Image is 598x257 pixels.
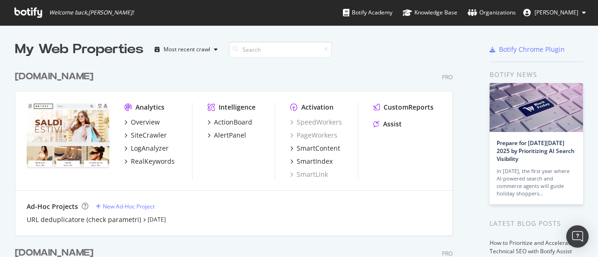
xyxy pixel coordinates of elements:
[131,118,160,127] div: Overview
[290,118,342,127] a: SpeedWorkers
[27,103,109,169] img: drezzy.it
[148,215,166,223] a: [DATE]
[490,69,583,80] div: Botify news
[442,73,453,81] div: Pro
[497,167,576,197] div: In [DATE], the first year where AI-powered search and commerce agents will guide holiday shoppers…
[343,8,392,17] div: Botify Academy
[490,45,565,54] a: Botify Chrome Plugin
[124,131,167,140] a: SiteCrawler
[373,119,402,129] a: Assist
[124,157,175,166] a: RealKeywords
[566,225,589,248] div: Open Intercom Messenger
[207,131,246,140] a: AlertPanel
[384,103,434,112] div: CustomReports
[15,40,143,59] div: My Web Properties
[383,119,402,129] div: Assist
[131,157,175,166] div: RealKeywords
[373,103,434,112] a: CustomReports
[297,144,340,153] div: SmartContent
[131,131,167,140] div: SiteCrawler
[534,8,578,16] span: Andrea Lodroni
[151,42,221,57] button: Most recent crawl
[15,70,93,83] div: [DOMAIN_NAME]
[290,131,337,140] a: PageWorkers
[124,144,169,153] a: LogAnalyzer
[214,131,246,140] div: AlertPanel
[214,118,252,127] div: ActionBoard
[490,218,583,229] div: Latest Blog Posts
[27,215,141,224] a: URL deduplicatore (check parametri)
[219,103,256,112] div: Intelligence
[403,8,457,17] div: Knowledge Base
[516,5,593,20] button: [PERSON_NAME]
[49,9,134,16] span: Welcome back, [PERSON_NAME] !
[96,202,155,210] a: New Ad-Hoc Project
[15,70,97,83] a: [DOMAIN_NAME]
[499,45,565,54] div: Botify Chrome Plugin
[490,83,583,132] img: Prepare for Black Friday 2025 by Prioritizing AI Search Visibility
[207,118,252,127] a: ActionBoard
[301,103,334,112] div: Activation
[290,157,333,166] a: SmartIndex
[497,139,575,163] a: Prepare for [DATE][DATE] 2025 by Prioritizing AI Search Visibility
[490,239,573,255] a: How to Prioritize and Accelerate Technical SEO with Botify Assist
[103,202,155,210] div: New Ad-Hoc Project
[164,47,210,52] div: Most recent crawl
[290,170,328,179] a: SmartLink
[135,103,164,112] div: Analytics
[229,42,332,58] input: Search
[290,144,340,153] a: SmartContent
[131,144,169,153] div: LogAnalyzer
[27,202,78,211] div: Ad-Hoc Projects
[297,157,333,166] div: SmartIndex
[468,8,516,17] div: Organizations
[124,118,160,127] a: Overview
